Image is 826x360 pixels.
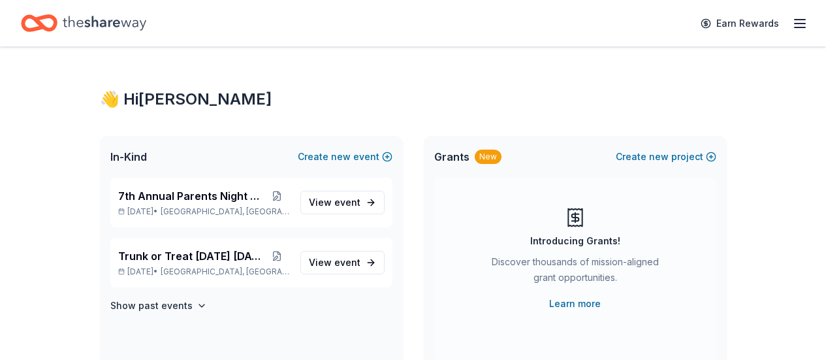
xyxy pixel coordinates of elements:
span: Trunk or Treat [DATE] [DATE] [118,248,264,264]
h4: Show past events [110,298,193,314]
p: [DATE] • [118,206,290,217]
span: View [309,255,360,270]
button: Createnewevent [298,149,392,165]
span: event [334,197,360,208]
span: 7th Annual Parents Night Out [118,188,264,204]
div: 👋 Hi [PERSON_NAME] [100,89,727,110]
span: Grants [434,149,469,165]
a: Earn Rewards [693,12,787,35]
button: Show past events [110,298,207,314]
div: Discover thousands of mission-aligned grant opportunities. [486,254,664,291]
a: View event [300,251,385,274]
span: View [309,195,360,210]
span: event [334,257,360,268]
div: New [475,150,501,164]
a: Home [21,8,146,39]
a: View event [300,191,385,214]
p: [DATE] • [118,267,290,277]
span: new [649,149,669,165]
a: Learn more [549,296,601,312]
span: [GEOGRAPHIC_DATA], [GEOGRAPHIC_DATA] [161,206,289,217]
span: [GEOGRAPHIC_DATA], [GEOGRAPHIC_DATA] [161,267,289,277]
span: In-Kind [110,149,147,165]
button: Createnewproject [616,149,716,165]
span: new [331,149,351,165]
div: Introducing Grants! [530,233,620,249]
